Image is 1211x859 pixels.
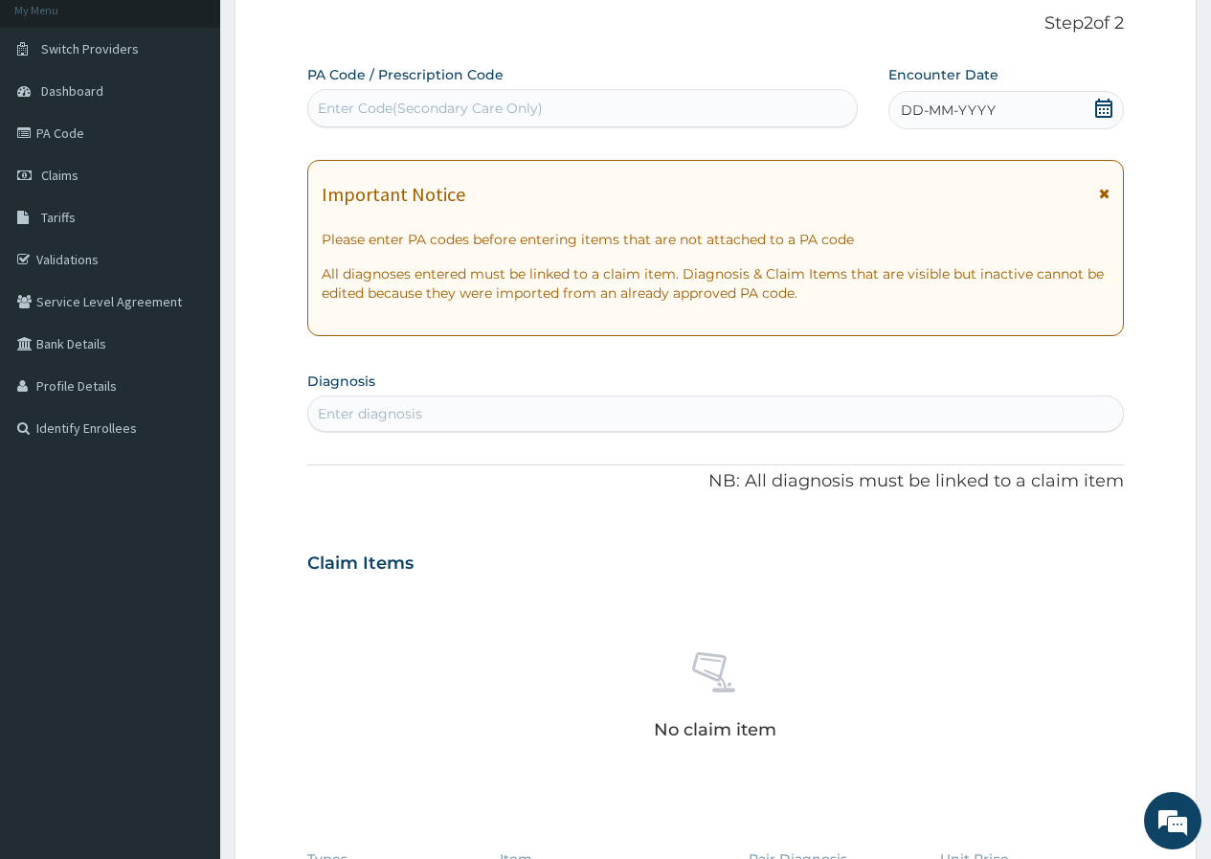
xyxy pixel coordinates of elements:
[307,372,375,391] label: Diagnosis
[41,82,103,100] span: Dashboard
[111,241,264,435] span: We're online!
[100,107,322,132] div: Chat with us now
[322,230,1110,249] p: Please enter PA codes before entering items that are not attached to a PA code
[654,720,776,739] p: No claim item
[41,167,78,184] span: Claims
[307,13,1124,34] p: Step 2 of 2
[307,554,414,575] h3: Claim Items
[322,184,465,205] h1: Important Notice
[10,523,365,590] textarea: Type your message and hit 'Enter'
[888,65,998,84] label: Encounter Date
[314,10,360,56] div: Minimize live chat window
[901,101,996,120] span: DD-MM-YYYY
[318,99,543,118] div: Enter Code(Secondary Care Only)
[41,209,76,226] span: Tariffs
[322,264,1110,303] p: All diagnoses entered must be linked to a claim item. Diagnosis & Claim Items that are visible bu...
[318,404,422,423] div: Enter diagnosis
[35,96,78,144] img: d_794563401_company_1708531726252_794563401
[41,40,139,57] span: Switch Providers
[307,469,1124,494] p: NB: All diagnosis must be linked to a claim item
[307,65,504,84] label: PA Code / Prescription Code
